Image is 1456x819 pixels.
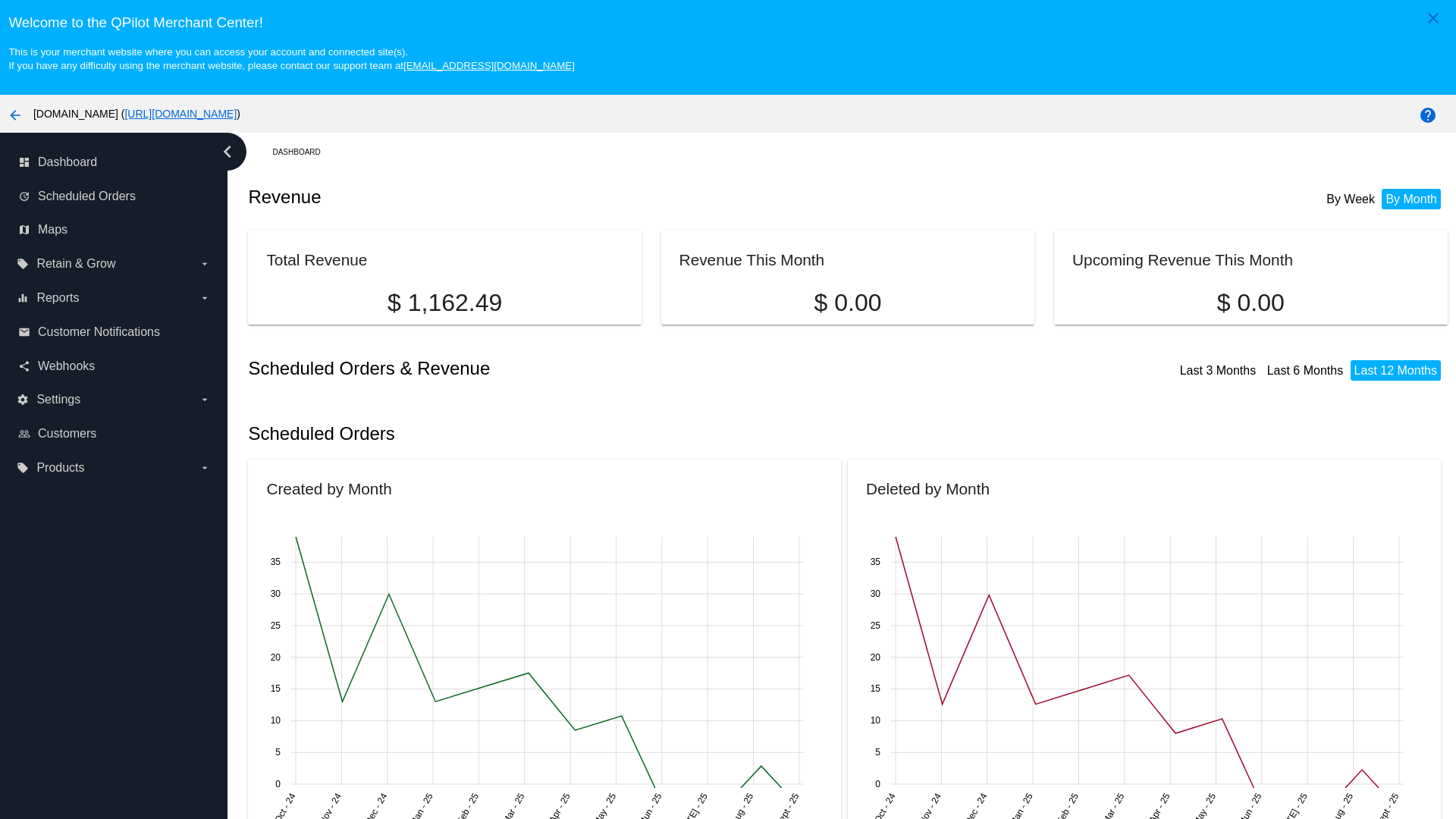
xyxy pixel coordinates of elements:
i: arrow_drop_down [199,258,211,270]
span: Scheduled Orders [38,190,136,203]
span: Webhooks [38,359,95,373]
p: $ 0.00 [1072,289,1429,317]
p: $ 1,162.49 [266,289,623,317]
span: Dashboard [38,155,97,169]
text: 20 [871,652,881,663]
i: people_outline [18,428,30,440]
i: local_offer [17,462,29,474]
text: 25 [871,620,881,631]
i: map [18,224,30,236]
span: Customer Notifications [38,325,160,339]
text: 35 [271,557,281,567]
p: $ 0.00 [679,289,1017,317]
text: 10 [871,715,881,726]
h2: Revenue This Month [679,251,825,268]
span: Retain & Grow [36,257,115,271]
i: email [18,326,30,338]
a: share Webhooks [18,354,211,378]
text: 15 [271,683,281,694]
h2: Scheduled Orders & Revenue [248,358,848,379]
mat-icon: arrow_back [6,106,24,124]
a: dashboard Dashboard [18,150,211,174]
i: settings [17,394,29,406]
a: email Customer Notifications [18,320,211,344]
li: By Month [1382,189,1441,209]
i: arrow_drop_down [199,394,211,406]
h2: Created by Month [266,480,391,497]
text: 5 [875,747,880,758]
i: share [18,360,30,372]
h2: Upcoming Revenue This Month [1072,251,1293,268]
a: update Scheduled Orders [18,184,211,209]
text: 15 [871,683,881,694]
span: Settings [36,393,80,406]
text: 25 [271,620,281,631]
h2: Scheduled Orders [248,423,848,444]
a: Dashboard [272,140,334,164]
h2: Revenue [248,187,848,208]
text: 0 [875,779,880,789]
h2: Total Revenue [266,251,367,268]
text: 30 [271,588,281,599]
a: map Maps [18,218,211,242]
small: This is your merchant website where you can access your account and connected site(s). If you hav... [8,46,574,71]
i: equalizer [17,292,29,304]
a: [EMAIL_ADDRESS][DOMAIN_NAME] [403,60,575,71]
li: By Week [1323,189,1379,209]
i: chevron_left [215,140,240,164]
a: [URL][DOMAIN_NAME] [124,108,237,120]
i: arrow_drop_down [199,462,211,474]
mat-icon: close [1424,9,1442,27]
i: local_offer [17,258,29,270]
text: 30 [871,588,881,599]
a: people_outline Customers [18,422,211,446]
h2: Deleted by Month [866,480,990,497]
i: update [18,190,30,202]
text: 35 [871,557,881,567]
span: [DOMAIN_NAME] ( ) [33,108,240,120]
text: 0 [276,779,281,789]
text: 10 [271,715,281,726]
span: Customers [38,427,96,441]
i: dashboard [18,156,30,168]
span: Maps [38,223,67,237]
i: arrow_drop_down [199,292,211,304]
a: Last 6 Months [1267,364,1344,377]
mat-icon: help [1419,106,1437,124]
span: Products [36,461,84,475]
text: 5 [276,747,281,758]
text: 20 [271,652,281,663]
a: Last 3 Months [1180,364,1257,377]
h3: Welcome to the QPilot Merchant Center! [8,14,1447,31]
span: Reports [36,291,79,305]
a: Last 12 Months [1354,364,1437,377]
